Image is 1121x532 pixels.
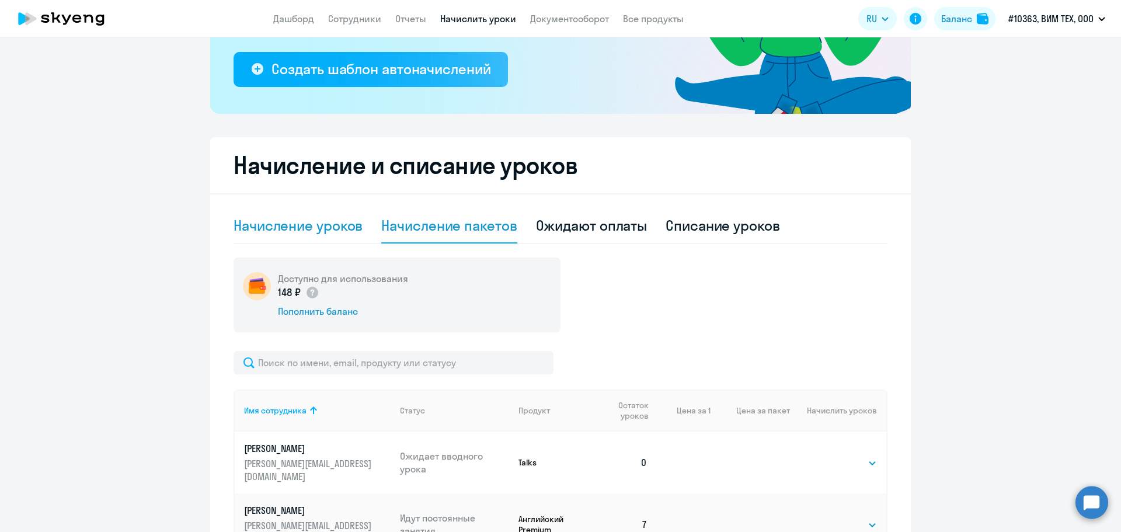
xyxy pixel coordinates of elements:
[518,405,550,416] div: Продукт
[381,216,517,235] div: Начисление пакетов
[518,457,597,468] p: Talks
[866,12,877,26] span: RU
[400,450,510,475] p: Ожидает вводного урока
[271,60,490,78] div: Создать шаблон автоначислений
[244,504,375,517] p: [PERSON_NAME]
[244,405,307,416] div: Имя сотрудника
[278,272,408,285] h5: Доступно для использования
[1008,12,1094,26] p: #10363, ВИМ ТЕХ, ООО
[440,13,516,25] a: Начислить уроки
[518,405,597,416] div: Продукт
[278,305,408,318] div: Пополнить баланс
[657,390,711,432] th: Цена за 1
[244,442,391,483] a: [PERSON_NAME][PERSON_NAME][EMAIL_ADDRESS][DOMAIN_NAME]
[400,405,425,416] div: Статус
[234,216,363,235] div: Начисление уроков
[244,457,375,483] p: [PERSON_NAME][EMAIL_ADDRESS][DOMAIN_NAME]
[244,442,375,455] p: [PERSON_NAME]
[234,151,887,179] h2: Начисление и списание уроков
[666,216,780,235] div: Списание уроков
[711,390,790,432] th: Цена за пакет
[858,7,897,30] button: RU
[244,405,391,416] div: Имя сотрудника
[607,400,648,421] span: Остаток уроков
[790,390,886,432] th: Начислить уроков
[934,7,995,30] button: Балансbalance
[395,13,426,25] a: Отчеты
[328,13,381,25] a: Сотрудники
[234,351,553,374] input: Поиск по имени, email, продукту или статусу
[977,13,988,25] img: balance
[278,285,319,300] p: 148 ₽
[530,13,609,25] a: Документооборот
[243,272,271,300] img: wallet-circle.png
[400,405,510,416] div: Статус
[623,13,684,25] a: Все продукты
[1002,5,1111,33] button: #10363, ВИМ ТЕХ, ООО
[234,52,508,87] button: Создать шаблон автоначислений
[597,432,657,493] td: 0
[273,13,314,25] a: Дашборд
[536,216,647,235] div: Ожидают оплаты
[607,400,657,421] div: Остаток уроков
[941,12,972,26] div: Баланс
